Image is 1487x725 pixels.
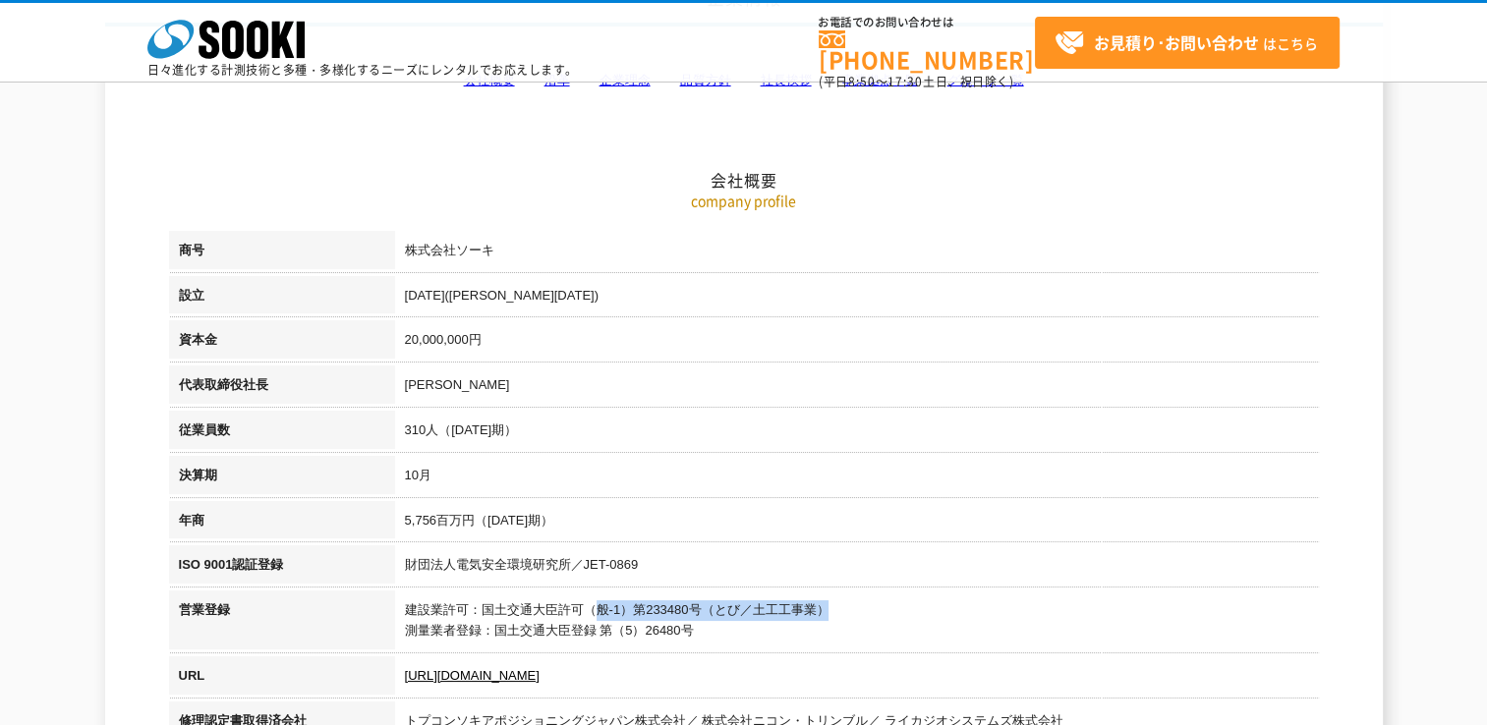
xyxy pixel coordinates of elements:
[169,501,395,546] th: 年商
[169,456,395,501] th: 決算期
[395,590,1319,656] td: 建設業許可：国土交通大臣許可（般-1）第233480号（とび／土工工事業） 測量業者登録：国土交通大臣登録 第（5）26480号
[169,365,395,411] th: 代表取締役社長
[169,276,395,321] th: 設立
[169,590,395,656] th: 営業登録
[848,73,876,90] span: 8:50
[395,231,1319,276] td: 株式会社ソーキ
[169,656,395,701] th: URL
[405,668,540,683] a: [URL][DOMAIN_NAME]
[395,320,1319,365] td: 20,000,000円
[887,73,923,90] span: 17:30
[395,545,1319,590] td: 財団法人電気安全環境研究所／JET-0869
[395,411,1319,456] td: 310人（[DATE]期）
[1055,28,1318,58] span: はこちら
[169,191,1319,211] p: company profile
[169,545,395,590] th: ISO 9001認証登録
[169,320,395,365] th: 資本金
[395,365,1319,411] td: [PERSON_NAME]
[1035,17,1340,69] a: お見積り･お問い合わせはこちら
[819,30,1035,71] a: [PHONE_NUMBER]
[1094,30,1259,54] strong: お見積り･お問い合わせ
[147,64,578,76] p: 日々進化する計測技術と多種・多様化するニーズにレンタルでお応えします。
[395,276,1319,321] td: [DATE]([PERSON_NAME][DATE])
[819,17,1035,28] span: お電話でのお問い合わせは
[169,231,395,276] th: 商号
[395,456,1319,501] td: 10月
[395,501,1319,546] td: 5,756百万円（[DATE]期）
[169,411,395,456] th: 従業員数
[819,73,1013,90] span: (平日 ～ 土日、祝日除く)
